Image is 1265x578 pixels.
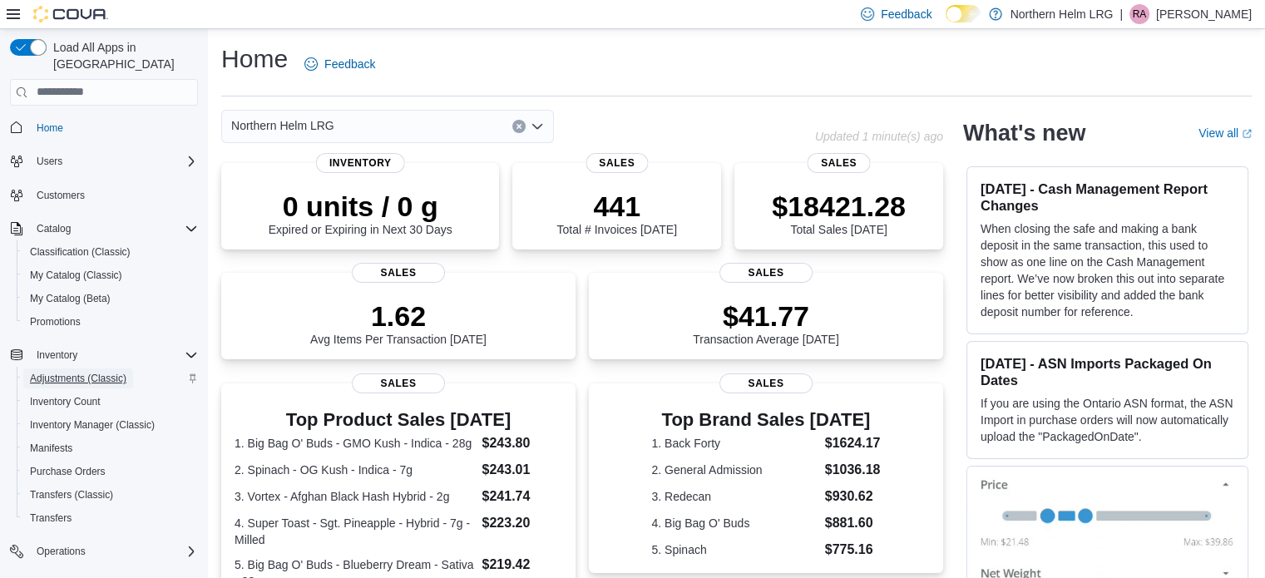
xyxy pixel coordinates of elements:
[235,488,475,505] dt: 3. Vortex - Afghan Black Hash Hybrid - 2g
[23,242,198,262] span: Classification (Classic)
[556,190,676,236] div: Total # Invoices [DATE]
[23,368,198,388] span: Adjustments (Classic)
[3,217,205,240] button: Catalog
[310,299,487,346] div: Avg Items Per Transaction [DATE]
[30,541,92,561] button: Operations
[881,6,931,22] span: Feedback
[17,240,205,264] button: Classification (Classic)
[23,312,87,332] a: Promotions
[23,462,112,482] a: Purchase Orders
[23,368,133,388] a: Adjustments (Classic)
[30,185,91,205] a: Customers
[352,373,445,393] span: Sales
[30,185,198,205] span: Customers
[23,415,198,435] span: Inventory Manager (Classic)
[37,545,86,558] span: Operations
[3,343,205,367] button: Inventory
[324,56,375,72] span: Feedback
[825,433,881,453] dd: $1624.17
[719,263,813,283] span: Sales
[23,289,117,309] a: My Catalog (Beta)
[47,39,198,72] span: Load All Apps in [GEOGRAPHIC_DATA]
[235,410,562,430] h3: Top Product Sales [DATE]
[231,116,334,136] span: Northern Helm LRG
[17,460,205,483] button: Purchase Orders
[17,367,205,390] button: Adjustments (Classic)
[23,485,120,505] a: Transfers (Classic)
[512,120,526,133] button: Clear input
[23,289,198,309] span: My Catalog (Beta)
[17,310,205,333] button: Promotions
[30,245,131,259] span: Classification (Classic)
[37,348,77,362] span: Inventory
[1242,129,1252,139] svg: External link
[30,418,155,432] span: Inventory Manager (Classic)
[3,116,205,140] button: Home
[33,6,108,22] img: Cova
[981,395,1234,445] p: If you are using the Ontario ASN format, the ASN Import in purchase orders will now automatically...
[30,315,81,329] span: Promotions
[30,345,84,365] button: Inventory
[17,437,205,460] button: Manifests
[981,180,1234,214] h3: [DATE] - Cash Management Report Changes
[946,5,981,22] input: Dark Mode
[1129,4,1149,24] div: Rhiannon Adams
[235,435,475,452] dt: 1. Big Bag O' Buds - GMO Kush - Indica - 28g
[269,190,452,236] div: Expired or Expiring in Next 30 Days
[23,508,198,528] span: Transfers
[37,189,85,202] span: Customers
[981,355,1234,388] h3: [DATE] - ASN Imports Packaged On Dates
[482,460,561,480] dd: $243.01
[482,433,561,453] dd: $243.80
[235,515,475,548] dt: 4. Super Toast - Sgt. Pineapple - Hybrid - 7g - Milled
[30,151,69,171] button: Users
[23,265,198,285] span: My Catalog (Classic)
[531,120,544,133] button: Open list of options
[17,413,205,437] button: Inventory Manager (Classic)
[651,410,880,430] h3: Top Brand Sales [DATE]
[221,42,288,76] h1: Home
[1156,4,1252,24] p: [PERSON_NAME]
[586,153,648,173] span: Sales
[30,269,122,282] span: My Catalog (Classic)
[352,263,445,283] span: Sales
[482,555,561,575] dd: $219.42
[30,117,198,138] span: Home
[3,150,205,173] button: Users
[651,515,818,531] dt: 4. Big Bag O' Buds
[825,540,881,560] dd: $775.16
[37,155,62,168] span: Users
[23,392,107,412] a: Inventory Count
[17,390,205,413] button: Inventory Count
[235,462,475,478] dt: 2. Spinach - OG Kush - Indica - 7g
[3,183,205,207] button: Customers
[23,265,129,285] a: My Catalog (Classic)
[981,220,1234,320] p: When closing the safe and making a bank deposit in the same transaction, this used to show as one...
[17,506,205,530] button: Transfers
[719,373,813,393] span: Sales
[30,541,198,561] span: Operations
[23,242,137,262] a: Classification (Classic)
[30,219,198,239] span: Catalog
[23,392,198,412] span: Inventory Count
[17,264,205,287] button: My Catalog (Classic)
[651,541,818,558] dt: 5. Spinach
[815,130,943,143] p: Updated 1 minute(s) ago
[30,219,77,239] button: Catalog
[310,299,487,333] p: 1.62
[482,513,561,533] dd: $223.20
[825,487,881,506] dd: $930.62
[23,462,198,482] span: Purchase Orders
[30,372,126,385] span: Adjustments (Classic)
[23,415,161,435] a: Inventory Manager (Classic)
[30,465,106,478] span: Purchase Orders
[23,508,78,528] a: Transfers
[693,299,839,333] p: $41.77
[651,435,818,452] dt: 1. Back Forty
[651,488,818,505] dt: 3. Redecan
[808,153,870,173] span: Sales
[30,345,198,365] span: Inventory
[693,299,839,346] div: Transaction Average [DATE]
[23,312,198,332] span: Promotions
[651,462,818,478] dt: 2. General Admission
